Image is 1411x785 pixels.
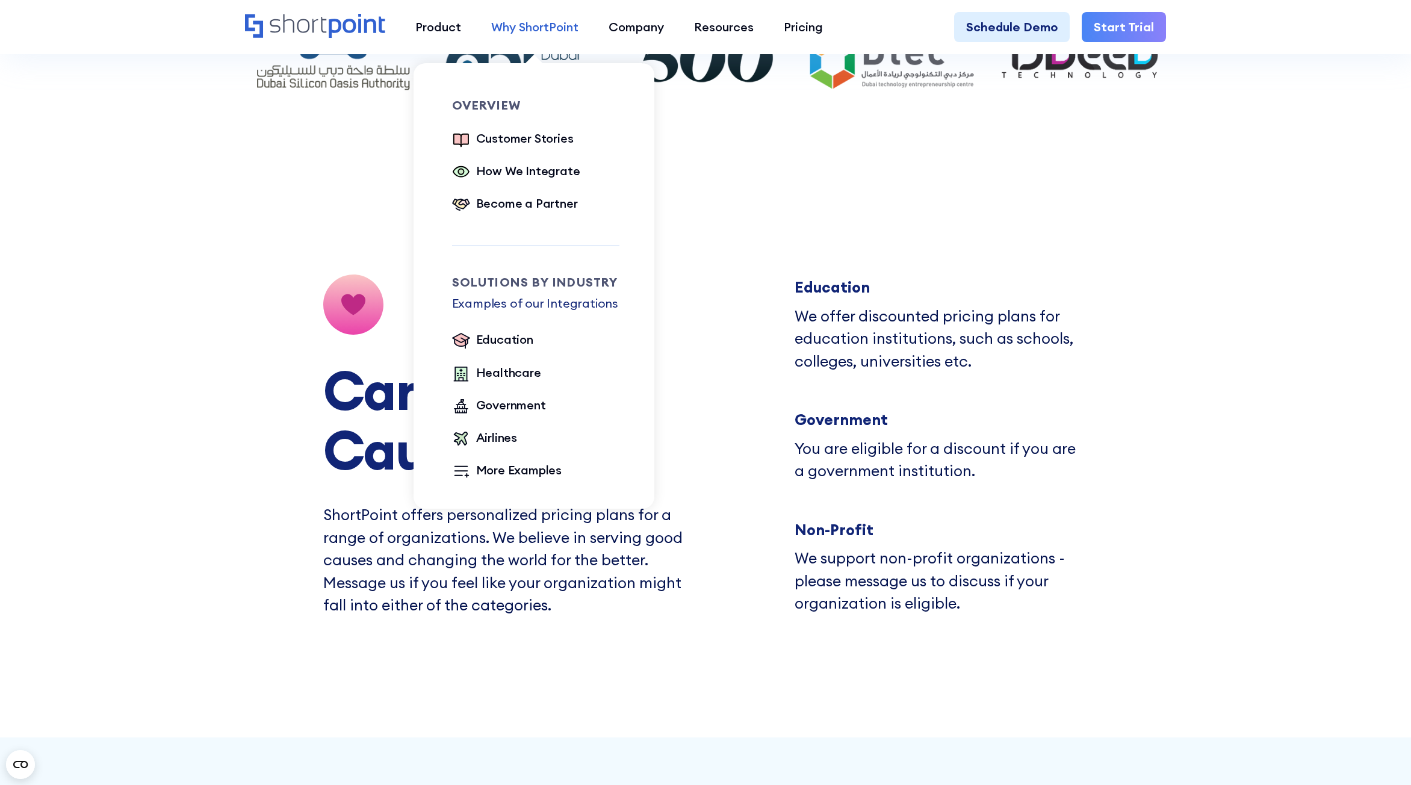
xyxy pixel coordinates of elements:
[795,438,1088,483] p: You are eligible for a discount if you are a government institution.
[452,294,620,312] p: Examples of our Integrations
[594,12,679,42] a: Company
[795,547,1088,615] p: We support non-profit organizations - please message us to discuss if your organization is eligible.
[6,750,35,779] button: Open CMP widget
[415,18,461,36] div: Product
[476,330,533,349] div: Education
[452,162,580,182] a: How We Integrate
[476,429,517,447] div: Airlines
[795,305,1088,373] p: We offer discounted pricing plans for education institutions, such as schools, colleges, universi...
[476,396,546,414] div: Government
[452,129,574,150] a: Customer Stories
[795,276,1088,299] h3: Education
[476,364,541,382] div: Healthcare
[400,12,476,42] a: Product
[769,12,838,42] a: Pricing
[476,194,578,213] div: Become a Partner
[784,18,823,36] div: Pricing
[245,14,385,40] a: Home
[452,276,620,288] div: Solutions by Industry
[452,364,541,384] a: Healthcare
[491,18,578,36] div: Why ShortPoint
[679,12,769,42] a: Resources
[476,12,594,42] a: Why ShortPoint
[795,519,1088,542] h3: Non-Profit
[323,504,696,617] p: ShortPoint offers personalized pricing plans for a range of organizations. We believe in serving ...
[694,18,754,36] div: Resources
[609,18,664,36] div: Company
[452,429,517,449] a: Airlines
[452,330,533,351] a: Education
[476,162,580,180] div: How We Integrate
[1082,12,1166,42] a: Start Trial
[954,12,1070,42] a: Schedule Demo
[452,99,620,111] div: Overview
[1194,645,1411,785] iframe: Chat Widget
[452,396,546,417] a: Government
[476,461,562,479] div: More Examples
[795,409,1088,432] h3: Government
[476,129,574,147] div: Customer Stories
[323,361,696,480] h2: Caring for a Cause
[452,194,578,215] a: Become a Partner
[452,461,562,482] a: More Examples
